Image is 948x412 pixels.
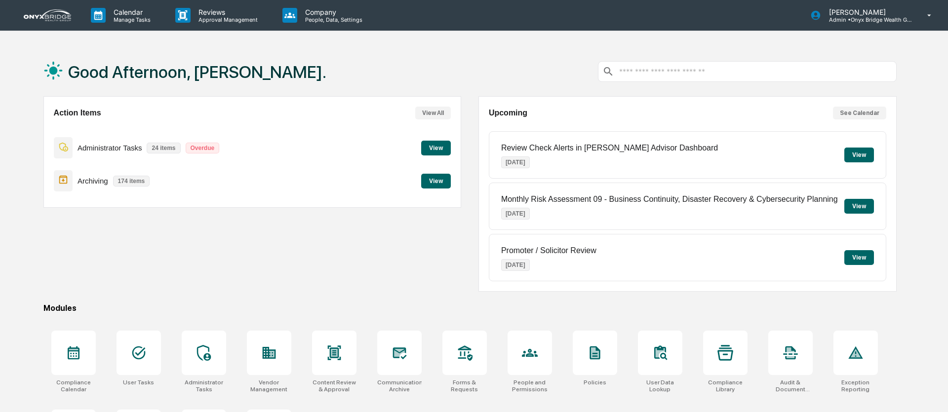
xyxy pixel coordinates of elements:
[147,143,180,153] p: 24 items
[377,379,422,393] div: Communications Archive
[833,379,878,393] div: Exception Reporting
[501,246,596,255] p: Promoter / Solicitor Review
[844,250,874,265] button: View
[703,379,748,393] div: Compliance Library
[421,143,451,152] a: View
[421,174,451,188] button: View
[51,379,96,393] div: Compliance Calendar
[501,144,718,152] p: Review Check Alerts in [PERSON_NAME] Advisor Dashboard
[123,379,154,386] div: User Tasks
[191,8,263,16] p: Reviews
[768,379,813,393] div: Audit & Document Logs
[421,141,451,155] button: View
[833,107,886,119] button: See Calendar
[24,9,71,21] img: logo
[501,156,530,168] p: [DATE]
[415,107,451,119] button: View All
[821,16,913,23] p: Admin • Onyx Bridge Wealth Group LLC
[844,199,874,214] button: View
[508,379,552,393] div: People and Permissions
[113,176,150,187] p: 174 items
[489,109,527,117] h2: Upcoming
[106,16,156,23] p: Manage Tasks
[584,379,606,386] div: Policies
[821,8,913,16] p: [PERSON_NAME]
[43,303,897,313] div: Modules
[297,16,367,23] p: People, Data, Settings
[78,177,108,185] p: Archiving
[501,208,530,220] p: [DATE]
[501,195,838,204] p: Monthly Risk Assessment 09 - Business Continuity, Disaster Recovery & Cybersecurity Planning
[501,259,530,271] p: [DATE]
[638,379,682,393] div: User Data Lookup
[68,62,326,82] h1: Good Afternoon, [PERSON_NAME].
[844,148,874,162] button: View
[421,176,451,185] a: View
[186,143,220,153] p: Overdue
[191,16,263,23] p: Approval Management
[78,144,142,152] p: Administrator Tasks
[297,8,367,16] p: Company
[247,379,291,393] div: Vendor Management
[442,379,487,393] div: Forms & Requests
[312,379,356,393] div: Content Review & Approval
[916,379,943,406] iframe: Open customer support
[182,379,226,393] div: Administrator Tasks
[106,8,156,16] p: Calendar
[54,109,101,117] h2: Action Items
